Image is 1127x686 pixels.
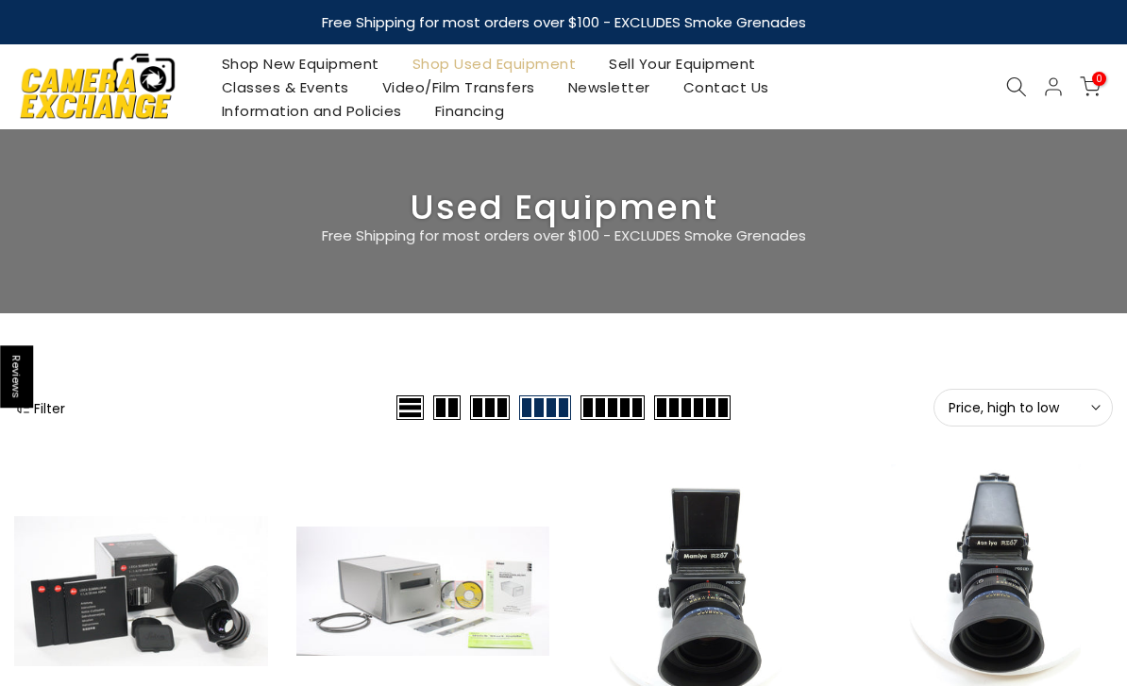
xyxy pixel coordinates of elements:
[205,52,395,75] a: Shop New Equipment
[666,75,785,99] a: Contact Us
[395,52,593,75] a: Shop Used Equipment
[934,389,1113,427] button: Price, high to low
[1080,76,1101,97] a: 0
[205,75,365,99] a: Classes & Events
[14,195,1113,220] h3: Used Equipment
[1092,72,1106,86] span: 0
[210,225,917,247] p: Free Shipping for most orders over $100 - EXCLUDES Smoke Grenades
[322,12,806,32] strong: Free Shipping for most orders over $100 - EXCLUDES Smoke Grenades
[949,399,1098,416] span: Price, high to low
[418,99,521,123] a: Financing
[593,52,773,75] a: Sell Your Equipment
[551,75,666,99] a: Newsletter
[14,398,65,417] button: Show filters
[205,99,418,123] a: Information and Policies
[365,75,551,99] a: Video/Film Transfers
